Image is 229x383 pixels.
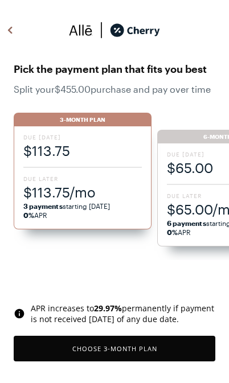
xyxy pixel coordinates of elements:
span: $113.75/mo [23,183,142,201]
strong: 3 payments [23,202,63,210]
img: svg%3e [69,22,93,39]
span: Due [DATE] [23,133,142,141]
img: svg%3e [3,22,17,39]
img: svg%3e [14,308,25,319]
span: Split your $455.00 purchase and pay over time [14,84,215,94]
span: Due Later [23,175,142,183]
strong: 6 payments [167,219,206,227]
button: Choose 3-Month Plan [14,336,215,361]
strong: 0% [167,228,178,236]
span: starting [DATE] [23,202,111,210]
div: 3-Month Plan [14,113,152,126]
span: APR [23,211,47,219]
strong: 0% [23,211,34,219]
img: svg%3e [93,22,110,39]
span: APR [167,228,191,236]
b: 29.97 % [94,303,122,314]
span: APR increases to permanently if payment is not received [DATE] of any due date. [31,303,215,324]
span: $113.75 [23,141,142,160]
span: Pick the payment plan that fits you best [14,60,215,78]
img: cherry_black_logo-DrOE_MJI.svg [110,22,160,39]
